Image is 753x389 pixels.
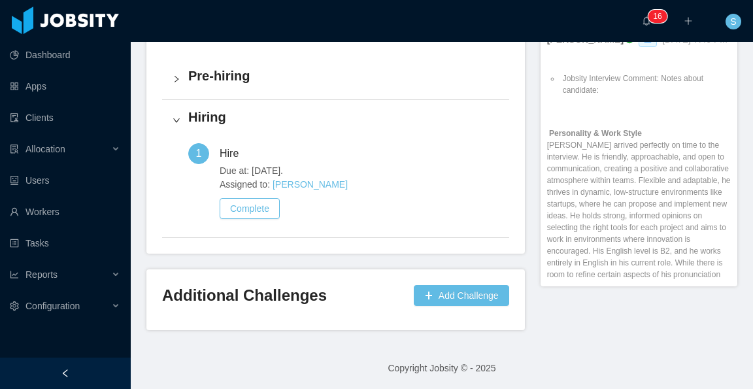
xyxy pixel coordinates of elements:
button: icon: plusAdd Challenge [414,285,509,306]
a: icon: appstoreApps [10,73,120,99]
span: S [730,14,736,29]
a: icon: userWorkers [10,199,120,225]
a: icon: auditClients [10,105,120,131]
sup: 16 [648,10,667,23]
span: Reports [25,269,58,280]
strong: Personality & Work Style [549,129,642,138]
i: icon: right [173,75,180,83]
p: [PERSON_NAME] arrived perfectly on time to the interview. He is friendly, approachable, and open ... [547,127,731,316]
span: Configuration [25,301,80,311]
div: Hire [220,143,249,164]
span: Allocation [25,144,65,154]
a: icon: pie-chartDashboard [10,42,120,68]
i: icon: plus [684,16,693,25]
h3: Additional Challenges [162,285,409,306]
span: 1 [196,148,202,159]
i: icon: bell [642,16,651,25]
p: 1 [653,10,658,23]
i: icon: solution [10,144,19,154]
i: icon: line-chart [10,270,19,279]
button: Complete [220,198,280,219]
i: icon: setting [10,301,19,311]
h4: Hiring [188,108,499,126]
div: icon: rightHiring [162,100,509,141]
div: icon: rightPre-hiring [162,59,509,99]
a: Complete [220,203,280,214]
h4: Pre-hiring [188,67,499,85]
p: 6 [658,10,662,23]
i: icon: right [173,116,180,124]
span: [DATE] 7:40 PM [662,34,728,44]
strong: [PERSON_NAME] [547,34,624,44]
a: [PERSON_NAME] [273,179,348,190]
li: Jobsity Interview Comment: Notes about candidate: [560,73,731,96]
a: icon: profileTasks [10,230,120,256]
a: icon: robotUsers [10,167,120,194]
span: Due at: [DATE]. [220,164,499,178]
span: Assigned to: [220,178,499,192]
